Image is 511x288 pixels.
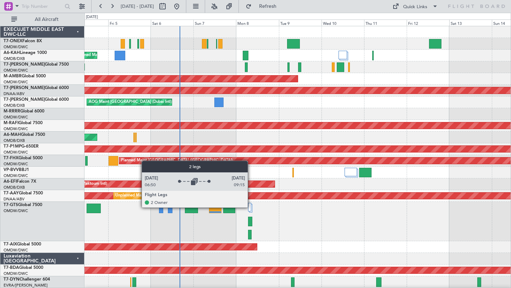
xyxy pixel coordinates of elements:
a: M-RAFIGlobal 7500 [4,121,43,125]
a: A6-MAHGlobal 7500 [4,133,45,137]
div: Planned Maint [GEOGRAPHIC_DATA] ([GEOGRAPHIC_DATA]) [121,155,233,166]
a: OMDW/DWC [4,271,28,276]
span: T7-AIX [4,242,17,247]
div: Thu 11 [364,20,407,26]
span: T7-AAY [4,191,19,195]
span: M-RAFI [4,121,18,125]
a: OMDW/DWC [4,126,28,132]
a: OMDW/DWC [4,115,28,120]
a: OMDW/DWC [4,79,28,85]
a: OMDW/DWC [4,161,28,167]
span: A6-EFI [4,179,17,184]
span: T7-GTS [4,203,18,207]
button: Refresh [242,1,285,12]
div: Sat 13 [449,20,492,26]
span: T7-[PERSON_NAME] [4,62,45,67]
button: All Aircraft [8,14,77,25]
a: OMDB/DXB [4,103,25,108]
a: A6-EFIFalcon 7X [4,179,36,184]
span: T7-[PERSON_NAME] [4,86,45,90]
span: A6-KAH [4,51,20,55]
span: All Aircraft [18,17,75,22]
a: T7-AAYGlobal 7500 [4,191,43,195]
a: DNAA/ABV [4,91,24,96]
a: T7-[PERSON_NAME]Global 6000 [4,98,69,102]
a: T7-AIXGlobal 5000 [4,242,41,247]
div: [DATE] [86,14,98,20]
span: T7-ONEX [4,39,22,43]
a: T7-[PERSON_NAME]Global 6000 [4,86,69,90]
a: M-RRRRGlobal 6000 [4,109,44,113]
div: Thu 4 [66,20,108,26]
a: OMDW/DWC [4,150,28,155]
a: T7-GTSGlobal 7500 [4,203,42,207]
span: VP-BVV [4,168,19,172]
div: Sat 6 [151,20,193,26]
span: M-AMBR [4,74,22,78]
a: VP-BVVBBJ1 [4,168,29,172]
a: OMDB/DXB [4,56,25,61]
a: T7-FHXGlobal 5000 [4,156,43,160]
span: T7-FHX [4,156,18,160]
a: OMDB/DXB [4,185,25,190]
div: Unplanned Maint [GEOGRAPHIC_DATA] (Al Maktoum Intl) [115,190,220,201]
div: Sun 7 [193,20,236,26]
a: OMDW/DWC [4,173,28,178]
span: T7-[PERSON_NAME] [4,98,45,102]
span: A6-MAH [4,133,21,137]
a: T7-DYNChallenger 604 [4,277,50,282]
a: M-AMBRGlobal 5000 [4,74,46,78]
div: Tue 9 [279,20,322,26]
input: Trip Number [22,1,62,12]
div: Wed 10 [322,20,364,26]
div: AOG Maint [GEOGRAPHIC_DATA] (Dubai Intl) [89,97,172,107]
a: OMDB/DXB [4,138,25,143]
a: T7-P1MPG-650ER [4,144,39,149]
span: [DATE] - [DATE] [121,3,154,10]
span: T7-DYN [4,277,20,282]
div: Fri 12 [407,20,449,26]
a: OMDW/DWC [4,208,28,214]
span: T7-P1MP [4,144,21,149]
a: T7-BDAGlobal 5000 [4,266,43,270]
a: T7-ONEXFalcon 8X [4,39,42,43]
a: EVRA/[PERSON_NAME] [4,283,48,288]
div: Quick Links [403,4,427,11]
span: T7-BDA [4,266,19,270]
a: DNAA/ABV [4,196,24,202]
span: Refresh [253,4,283,9]
span: M-RRRR [4,109,20,113]
a: A6-KAHLineage 1000 [4,51,47,55]
a: OMDW/DWC [4,68,28,73]
button: Quick Links [389,1,441,12]
a: T7-[PERSON_NAME]Global 7500 [4,62,69,67]
div: Mon 8 [236,20,279,26]
a: OMDW/DWC [4,248,28,253]
div: Fri 5 [108,20,151,26]
a: OMDW/DWC [4,44,28,50]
